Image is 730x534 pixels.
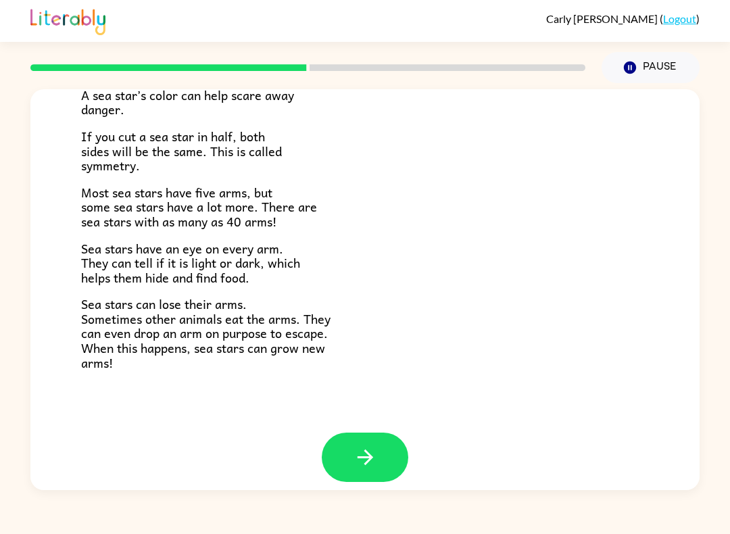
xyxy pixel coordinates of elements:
[546,12,700,25] div: ( )
[546,12,660,25] span: Carly [PERSON_NAME]
[81,126,282,175] span: If you cut a sea star in half, both sides will be the same. This is called symmetry.
[81,183,317,231] span: Most sea stars have five arms, but some sea stars have a lot more. There are sea stars with as ma...
[81,239,300,287] span: Sea stars have an eye on every arm. They can tell if it is light or dark, which helps them hide a...
[602,52,700,83] button: Pause
[30,5,105,35] img: Literably
[81,294,331,372] span: Sea stars can lose their arms. Sometimes other animals eat the arms. They can even drop an arm on...
[663,12,696,25] a: Logout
